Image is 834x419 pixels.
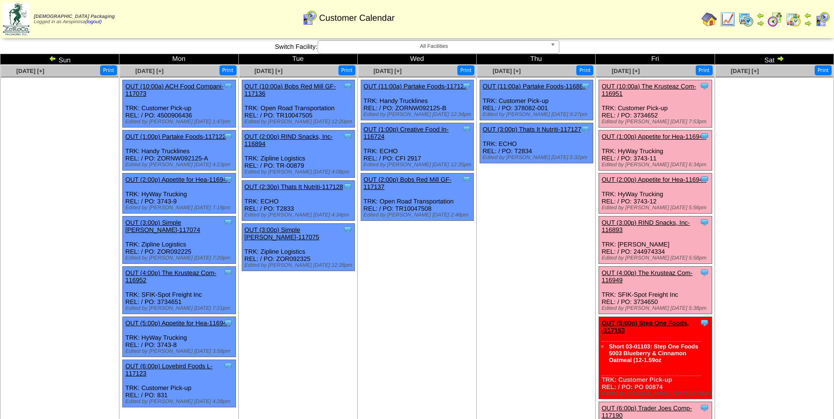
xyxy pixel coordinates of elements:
td: Thu [477,54,596,65]
a: OUT (3:00p) Simple [PERSON_NAME]-117075 [245,226,320,241]
span: All Facilities [322,41,546,52]
button: Print [219,65,236,75]
a: [DATE] [+] [493,68,521,74]
div: Edited by [PERSON_NAME] [DATE] 12:28pm [245,262,355,268]
img: Tooltip [462,81,471,91]
div: Edited by [PERSON_NAME] [DATE] 12:35pm [364,162,474,168]
div: TRK: Zipline Logistics REL: / PO: ZOR092325 [242,224,355,271]
div: Edited by [PERSON_NAME] [DATE] 4:34pm [245,212,355,218]
div: TRK: Open Road Transportation REL: / PO: TR10047505 [242,80,355,128]
button: Print [815,65,832,75]
div: TRK: ECHO REL: / PO: T2833 [242,181,355,221]
img: Tooltip [700,268,709,277]
div: Edited by [PERSON_NAME] [DATE] 4:28pm [125,399,235,405]
img: Tooltip [700,174,709,184]
div: TRK: Zipline Logistics REL: / PO: TR-00879 [242,130,355,178]
div: TRK: Customer Pick-up REL: / PO: 3734652 [599,80,712,128]
div: Edited by [PERSON_NAME] [DATE] 7:21pm [125,305,235,311]
a: OUT (2:00p) Appetite for Hea-116947 [601,176,706,183]
img: Tooltip [343,81,352,91]
img: Tooltip [700,403,709,413]
img: arrowright.gif [776,55,784,62]
span: [DEMOGRAPHIC_DATA] Packaging [34,14,115,19]
img: calendarblend.gif [767,12,783,27]
a: OUT (2:00p) RIND Snacks, Inc-116894 [245,133,333,147]
button: Print [576,65,593,75]
div: Edited by [PERSON_NAME] [DATE] 3:58pm [125,348,235,354]
div: TRK: ECHO REL: / PO: T2834 [480,123,593,163]
img: Tooltip [700,131,709,141]
img: Tooltip [343,182,352,191]
a: [DATE] [+] [16,68,44,74]
div: Edited by [PERSON_NAME] [DATE] 4:23pm [125,162,235,168]
td: Fri [596,54,715,65]
div: Edited by [PERSON_NAME] [DATE] 7:53pm [601,119,712,125]
div: TRK: SFIK-Spot Freight Inc REL: / PO: 3734651 [123,267,236,314]
a: (logout) [85,19,102,25]
img: Tooltip [462,124,471,134]
div: Edited by [PERSON_NAME] [DATE] 4:08pm [245,169,355,175]
img: arrowleft.gif [49,55,57,62]
div: TRK: ECHO REL: / PO: CFI 2917 [361,123,474,171]
td: Sat [715,54,834,65]
a: OUT (5:00p) Appetite for Hea-116944 [125,319,230,327]
a: OUT (11:00a) Partake Foods-116883 [483,83,586,90]
img: Tooltip [223,361,233,371]
a: OUT (1:00p) Creative Food In-116724 [364,126,449,140]
div: Edited by [PERSON_NAME] [DATE] 6:34pm [601,162,712,168]
button: Print [457,65,474,75]
a: OUT (10:00a) The Krusteaz Com-116951 [601,83,696,97]
span: [DATE] [+] [731,68,759,74]
img: Tooltip [223,318,233,328]
td: Sun [0,54,119,65]
img: calendarinout.gif [786,12,801,27]
img: Tooltip [223,131,233,141]
img: Tooltip [223,81,233,91]
a: OUT (4:00p) The Krusteaz Com-116952 [125,269,216,284]
img: calendarcustomer.gif [815,12,830,27]
div: Edited by [PERSON_NAME] [DATE] 2:48pm [364,212,474,218]
div: TRK: Customer Pick-up REL: / PO: 378082-001 [480,80,593,120]
div: Edited by [PERSON_NAME] [DATE] 5:32pm [483,155,593,160]
a: OUT (3:00p) RIND Snacks, Inc-116893 [601,219,690,233]
img: arrowright.gif [804,19,812,27]
a: [DATE] [+] [135,68,163,74]
div: Edited by [PERSON_NAME] [DATE] 1:47pm [125,119,235,125]
div: TRK: Open Road Transportation REL: / PO: TR10047508 [361,173,474,221]
div: TRK: Zipline Logistics REL: / PO: ZOR092225 [123,217,236,264]
div: TRK: HyWay Trucking REL: / PO: 3743-11 [599,130,712,171]
img: arrowleft.gif [757,12,764,19]
a: OUT (3:00p) Thats It Nutriti-117127 [483,126,581,133]
div: TRK: Handy Trucklines REL: / PO: ZORNW092125-A [123,130,236,171]
button: Print [338,65,355,75]
div: Edited by [PERSON_NAME] [DATE] 7:18pm [125,205,235,211]
a: Short 03-01103: Step One Foods 5003 Blueberry & Cinnamon Oatmeal (12-1.59oz [609,343,698,363]
a: [DATE] [+] [374,68,402,74]
div: TRK: Customer Pick-up REL: / PO: 4500906436 [123,80,236,128]
img: line_graph.gif [720,12,735,27]
td: Mon [119,54,238,65]
img: Tooltip [223,268,233,277]
div: Edited by [PERSON_NAME] [DATE] 9:27pm [483,112,593,117]
div: Edited by [PERSON_NAME] [DATE] 5:56pm [601,205,712,211]
div: TRK: Customer Pick-up REL: / PO: 831 [123,360,236,407]
img: Tooltip [343,131,352,141]
a: OUT (2:30p) Thats It Nutriti-117128 [245,183,343,190]
a: OUT (6:00p) Trader Joes Comp-117190 [601,405,692,419]
a: OUT (11:00a) Partake Foods-117121 [364,83,468,90]
a: OUT (6:00p) Lovebird Foods L-117123 [125,362,212,377]
div: Edited by [PERSON_NAME] [DATE] 7:20pm [125,255,235,261]
div: Edited by [PERSON_NAME] [DATE] 5:58pm [601,255,712,261]
a: OUT (2:00p) Bobs Red Mill GF-117137 [364,176,452,190]
div: TRK: Handy Trucklines REL: / PO: ZORNW092125-B [361,80,474,120]
a: OUT (4:00p) The Krusteaz Com-116949 [601,269,692,284]
div: TRK: SFIK-Spot Freight Inc REL: / PO: 3734650 [599,267,712,314]
a: [DATE] [+] [612,68,640,74]
img: Tooltip [700,217,709,227]
button: Print [696,65,713,75]
img: Tooltip [700,318,709,328]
